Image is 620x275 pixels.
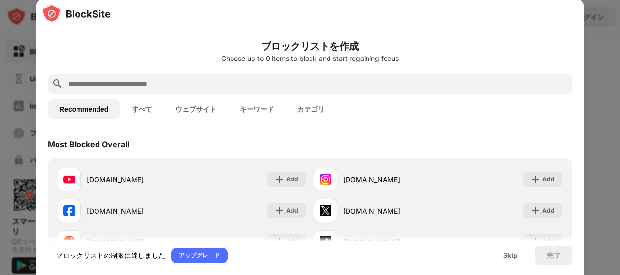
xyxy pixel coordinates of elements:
[286,206,298,216] div: Add
[63,205,75,216] img: favicons
[52,78,63,90] img: search.svg
[87,206,182,216] div: [DOMAIN_NAME]
[320,174,331,185] img: favicons
[547,252,561,259] div: 完了
[343,206,438,216] div: [DOMAIN_NAME]
[120,99,164,119] button: すべて
[503,252,518,259] div: Skip
[87,175,182,185] div: [DOMAIN_NAME]
[42,4,111,23] img: logo-blocksite.svg
[63,174,75,185] img: favicons
[542,175,555,184] div: Add
[48,55,572,62] div: Choose up to 0 items to block and start regaining focus
[542,206,555,216] div: Add
[48,39,572,54] h6: ブロックリストを作成
[320,205,331,216] img: favicons
[179,251,220,260] div: アップグレード
[228,99,286,119] button: キーワード
[164,99,228,119] button: ウェブサイト
[48,99,120,119] button: Recommended
[286,99,336,119] button: カテゴリ
[56,251,165,260] div: ブロックリストの制限に達しました
[343,175,438,185] div: [DOMAIN_NAME]
[48,139,129,149] div: Most Blocked Overall
[286,175,298,184] div: Add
